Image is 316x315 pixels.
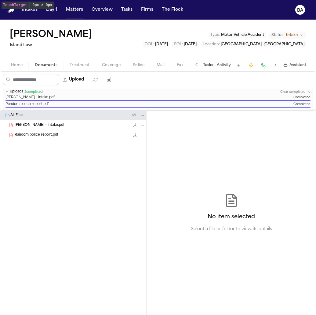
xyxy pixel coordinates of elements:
[70,63,90,68] span: Treatment
[7,7,15,13] img: Finch Logo
[203,43,220,46] span: Location :
[177,63,183,68] span: Fax
[286,33,298,38] span: Intake
[172,41,198,47] button: Edit SOL: 2026-01-17
[283,63,306,68] button: Assistant
[201,41,306,47] button: Edit Location: Honolulu, HI
[247,61,255,69] button: Create Immediate Task
[210,33,220,37] span: Type :
[293,96,311,100] span: Completed
[259,61,267,69] button: Make a Call
[3,74,59,85] input: Search files
[203,63,213,68] button: Tasks
[132,114,136,117] span: ( 2 )
[133,63,144,68] span: Police
[221,33,264,37] span: Motor Vehicle Accident
[132,132,138,138] button: Download Random police report.pdf
[132,122,138,128] button: Download Franklyn - Intake.pdf
[143,41,170,47] button: Edit DOL: 2024-01-17
[157,63,165,68] span: Mail
[268,32,306,39] button: Change status from Intake
[217,63,231,68] button: Activity
[59,74,88,85] button: Upload
[145,43,154,46] span: DOL :
[44,4,60,15] button: Day 1
[155,43,168,46] span: [DATE]
[293,102,311,107] span: Completed
[35,63,57,68] span: Documents
[10,29,92,40] button: Edit matter name
[208,213,255,221] h2: No item selected
[64,4,85,15] button: Matters
[139,4,156,15] button: Firms
[15,123,64,128] span: [PERSON_NAME] - Intake.pdf
[10,113,24,118] span: All Files
[280,90,306,94] button: Clear completed
[184,43,197,46] span: [DATE]
[10,90,23,94] span: Uploads
[297,8,303,13] text: BA
[5,96,55,100] span: [PERSON_NAME] - Intake.pdf
[15,133,58,138] span: Random police report.pdf
[10,42,95,49] h2: Island Law
[209,32,266,38] button: Edit Type: Motor Vehicle Accident
[3,89,313,95] button: Uploads2completedClear completed
[174,43,183,46] span: SOL :
[24,90,43,94] span: 2 completed
[119,4,135,15] button: Tasks
[89,4,115,15] button: Overview
[289,63,306,68] span: Assistant
[5,102,49,107] span: Random police report.pdf
[195,63,217,68] span: Case Setup
[271,33,284,38] span: Status:
[10,29,92,40] h1: [PERSON_NAME]
[102,63,121,68] span: Coverage
[234,61,243,69] button: Add Task
[221,43,304,46] span: [GEOGRAPHIC_DATA], [GEOGRAPHIC_DATA]
[159,4,186,15] button: The Flock
[191,226,272,232] p: Select a file or folder to view its details
[11,63,23,68] span: Home
[20,4,40,15] button: Intakes
[7,7,15,13] a: Home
